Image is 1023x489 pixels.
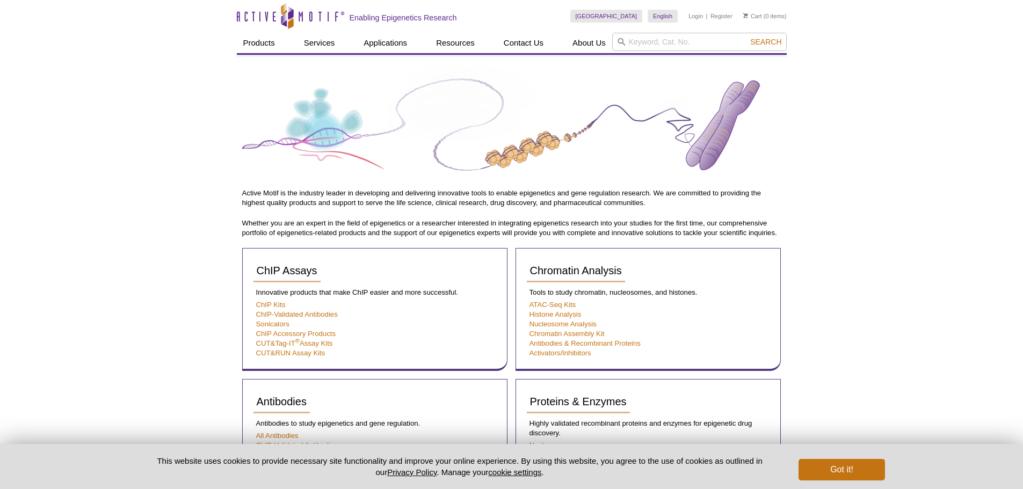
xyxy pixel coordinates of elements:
a: Sonicators [256,320,289,328]
a: Antibodies [253,390,310,413]
a: ChIP-Validated Antibodies [256,441,338,449]
a: Chromatin Assembly Kit [529,330,605,338]
button: Search [747,37,785,47]
a: Products [237,33,281,53]
a: Chromatin Analysis [527,259,625,282]
a: English [648,10,678,23]
p: Tools to study chromatin, nucleosomes, and histones. [527,288,770,297]
a: ChIP Assays [253,259,321,282]
p: This website uses cookies to provide necessary site functionality and improve your online experie... [139,455,781,478]
a: Proteins & Enzymes [527,390,630,413]
a: Cart [743,12,762,20]
a: Services [298,33,342,53]
a: Resources [430,33,481,53]
a: CUT&Tag-IT®Assay Kits [256,339,333,347]
img: Your Cart [743,13,748,18]
a: About Us [566,33,612,53]
li: (0 items) [743,10,787,23]
p: Whether you are an expert in the field of epigenetics or a researcher interested in integrating e... [242,218,781,238]
img: Product Guide [242,64,781,186]
p: Highly validated recombinant proteins and enzymes for epigenetic drug discovery. [527,419,770,438]
span: Chromatin Analysis [530,265,622,276]
span: Antibodies [257,396,307,407]
p: Antibodies to study epigenetics and gene regulation. [253,419,496,428]
a: Privacy Policy [387,468,437,477]
a: Activators/Inhibitors [529,349,591,357]
a: ATAC-Seq Kits [529,301,576,309]
span: Proteins & Enzymes [530,396,627,407]
a: ChIP Accessory Products [256,330,336,338]
a: Login [688,12,703,20]
sup: ® [295,338,300,344]
a: CUT&RUN Assay Kits [256,349,325,357]
button: Got it! [799,459,884,480]
a: Contact Us [497,33,550,53]
p: Active Motif is the industry leader in developing and delivering innovative tools to enable epige... [242,188,781,208]
a: Nucleosome Analysis [529,320,597,328]
input: Keyword, Cat. No. [612,33,787,51]
button: cookie settings [488,468,541,477]
a: ChIP Kits [256,301,286,309]
h2: Enabling Epigenetics Research [350,13,457,23]
span: ChIP Assays [257,265,317,276]
a: ChIP-Validated Antibodies [256,310,338,318]
a: Antibodies & Recombinant Proteins [529,339,641,347]
a: Register [710,12,732,20]
a: Applications [357,33,413,53]
a: Nucleosomes [529,441,572,449]
p: Innovative products that make ChIP easier and more successful. [253,288,496,297]
span: Search [750,38,781,46]
a: All Antibodies [256,432,299,440]
a: Histone Analysis [529,310,582,318]
a: [GEOGRAPHIC_DATA] [570,10,643,23]
li: | [706,10,708,23]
